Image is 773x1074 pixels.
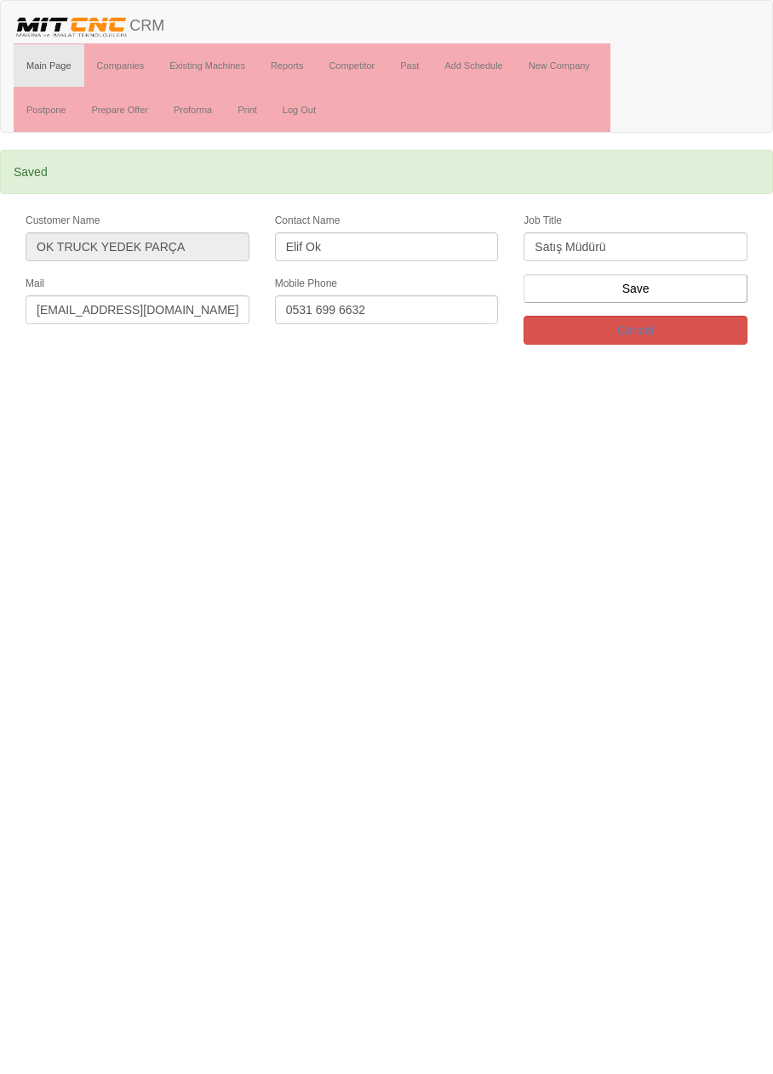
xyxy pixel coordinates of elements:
[524,274,747,303] input: Save
[516,44,603,87] a: New Company
[14,44,84,87] a: Main Page
[161,89,225,131] a: Proforma
[26,277,44,291] label: Mail
[14,14,129,39] img: header.png
[78,89,160,131] a: Prepare Offer
[258,44,317,87] a: Reports
[387,44,432,87] a: Past
[26,214,100,228] label: Customer Name
[316,44,387,87] a: Competitor
[524,214,562,228] label: Job Title
[275,277,337,291] label: Mobile Phone
[270,89,329,131] a: Log Out
[225,89,270,131] a: Print
[275,214,341,228] label: Contact Name
[157,44,258,87] a: Existing Machines
[432,44,516,87] a: Add Schedule
[1,1,177,43] a: CRM
[14,89,78,131] a: Postpone
[84,44,157,87] a: Companies
[524,316,747,345] a: Cancel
